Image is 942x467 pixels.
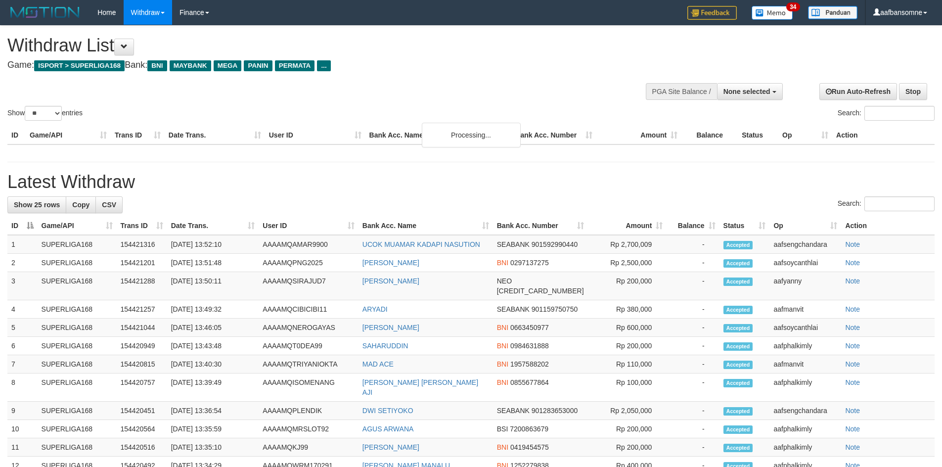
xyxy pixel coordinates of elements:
td: 154421288 [117,272,167,300]
img: panduan.png [808,6,857,19]
td: [DATE] 13:40:30 [167,355,259,374]
td: - [667,337,719,355]
input: Search: [864,196,935,211]
td: Rp 600,000 [588,319,667,337]
a: Note [845,342,860,350]
td: 8 [7,374,38,402]
td: 11 [7,438,38,457]
a: ARYADI [362,305,388,313]
span: Accepted [723,361,753,369]
a: Note [845,360,860,368]
th: Game/API: activate to sort column ascending [38,217,117,235]
td: AAAAMQNEROGAYAS [259,319,359,337]
td: AAAAMQKJ99 [259,438,359,457]
span: Copy 0984631888 to clipboard [510,342,549,350]
td: Rp 380,000 [588,300,667,319]
th: Date Trans. [165,126,265,144]
span: Copy 901283653000 to clipboard [532,407,578,415]
span: MAYBANK [170,60,211,71]
th: ID: activate to sort column descending [7,217,38,235]
td: 154421316 [117,235,167,254]
td: [DATE] 13:39:49 [167,374,259,402]
th: Amount [596,126,681,144]
label: Search: [838,196,935,211]
td: - [667,438,719,457]
a: Stop [899,83,927,100]
td: - [667,300,719,319]
span: NEO [497,277,512,285]
td: 154420564 [117,420,167,438]
td: SUPERLIGA168 [38,235,117,254]
td: aafphalkimly [769,337,841,355]
span: SEABANK [497,240,530,248]
td: 154421044 [117,319,167,337]
td: 7 [7,355,38,374]
th: Game/API [26,126,111,144]
th: Status: activate to sort column ascending [719,217,770,235]
td: Rp 200,000 [588,438,667,457]
span: Accepted [723,342,753,351]
td: SUPERLIGA168 [38,300,117,319]
span: Accepted [723,379,753,387]
span: BSI [497,425,508,433]
span: Copy 0297137275 to clipboard [510,259,549,267]
a: Copy [66,196,96,213]
label: Search: [838,106,935,121]
h4: Game: Bank: [7,60,618,70]
td: AAAAMQT0DEA99 [259,337,359,355]
td: - [667,254,719,272]
td: SUPERLIGA168 [38,402,117,420]
span: CSV [102,201,116,209]
td: Rp 100,000 [588,374,667,402]
td: [DATE] 13:43:48 [167,337,259,355]
th: Action [841,217,935,235]
input: Search: [864,106,935,121]
td: - [667,235,719,254]
span: Copy 901592990440 to clipboard [532,240,578,248]
span: MEGA [214,60,242,71]
td: [DATE] 13:50:11 [167,272,259,300]
span: Copy 0419454575 to clipboard [510,443,549,451]
td: 154421257 [117,300,167,319]
span: BNI [497,443,508,451]
td: - [667,272,719,300]
td: [DATE] 13:35:10 [167,438,259,457]
label: Show entries [7,106,83,121]
th: ID [7,126,26,144]
td: aafsengchandara [769,235,841,254]
th: Op: activate to sort column ascending [769,217,841,235]
button: None selected [717,83,783,100]
td: - [667,374,719,402]
span: Accepted [723,306,753,314]
td: aafphalkimly [769,420,841,438]
td: SUPERLIGA168 [38,254,117,272]
span: SEABANK [497,407,530,415]
td: Rp 2,700,009 [588,235,667,254]
td: Rp 200,000 [588,337,667,355]
td: 1 [7,235,38,254]
a: UCOK MUAMAR KADAPI NASUTION [362,240,480,248]
td: SUPERLIGA168 [38,355,117,374]
span: Accepted [723,444,753,452]
td: 154420451 [117,402,167,420]
span: ISPORT > SUPERLIGA168 [34,60,125,71]
span: ... [317,60,330,71]
span: 34 [786,2,800,11]
a: Note [845,305,860,313]
h1: Latest Withdraw [7,172,935,192]
span: BNI [497,324,508,331]
span: Copy 0855677864 to clipboard [510,378,549,386]
td: 154420757 [117,374,167,402]
span: Copy 5859459293703475 to clipboard [497,287,584,295]
span: BNI [497,378,508,386]
td: - [667,402,719,420]
td: Rp 200,000 [588,272,667,300]
td: - [667,420,719,438]
span: PERMATA [275,60,315,71]
span: Accepted [723,425,753,434]
td: SUPERLIGA168 [38,337,117,355]
a: [PERSON_NAME] [PERSON_NAME] AJI [362,378,478,396]
td: 9 [7,402,38,420]
td: 4 [7,300,38,319]
td: SUPERLIGA168 [38,319,117,337]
